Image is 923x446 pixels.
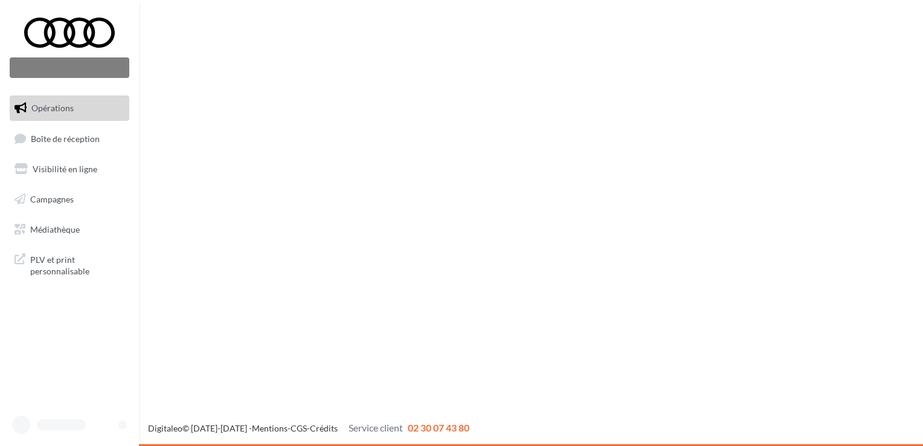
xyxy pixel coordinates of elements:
span: © [DATE]-[DATE] - - - [148,423,469,433]
span: Campagnes [30,194,74,204]
span: Opérations [31,103,74,113]
a: Opérations [7,95,132,121]
span: Visibilité en ligne [33,164,97,174]
a: Mentions [252,423,288,433]
a: Crédits [310,423,338,433]
a: CGS [291,423,307,433]
a: Campagnes [7,187,132,212]
a: PLV et print personnalisable [7,247,132,282]
a: Digitaleo [148,423,182,433]
a: Visibilité en ligne [7,157,132,182]
span: Médiathèque [30,224,80,234]
a: Boîte de réception [7,126,132,152]
span: Boîte de réception [31,133,100,143]
a: Médiathèque [7,217,132,242]
span: PLV et print personnalisable [30,251,124,277]
div: Nouvelle campagne [10,57,129,78]
span: 02 30 07 43 80 [408,422,469,433]
span: Service client [349,422,403,433]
